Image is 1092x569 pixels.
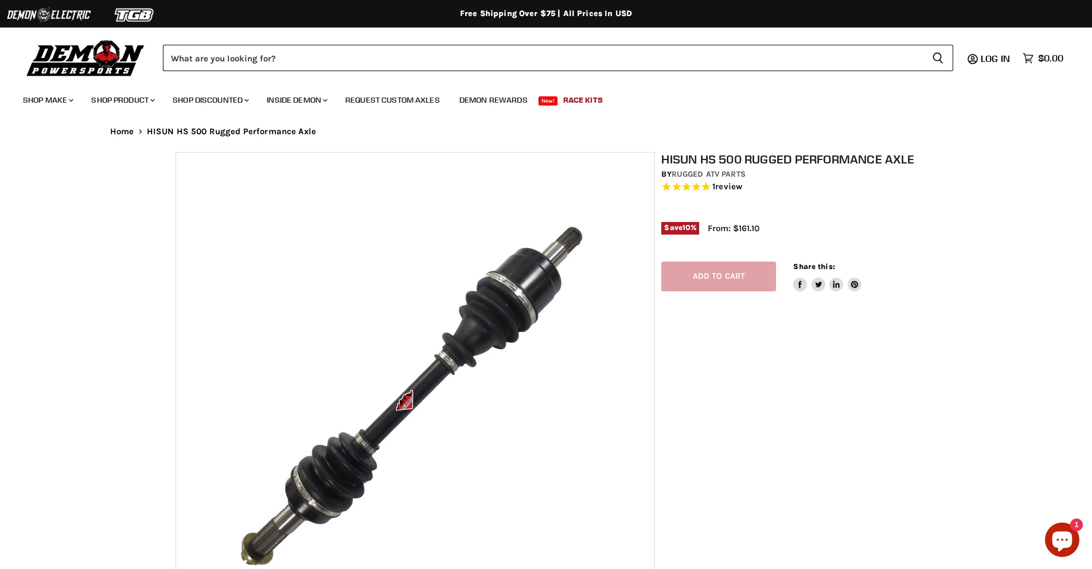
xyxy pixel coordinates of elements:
[164,88,256,112] a: Shop Discounted
[708,223,759,233] span: From: $161.10
[110,127,134,137] a: Home
[981,53,1010,64] span: Log in
[1017,50,1069,67] a: $0.00
[539,96,558,106] span: New!
[661,181,923,193] span: Rated 5.0 out of 5 stars 1 reviews
[661,222,699,235] span: Save %
[87,9,1005,19] div: Free Shipping Over $75 | All Prices In USD
[163,45,923,71] input: Search
[92,4,178,26] img: TGB Logo 2
[1042,523,1083,560] inbox-online-store-chat: Shopify online store chat
[976,53,1017,64] a: Log in
[451,88,536,112] a: Demon Rewards
[555,88,611,112] a: Race Kits
[6,4,92,26] img: Demon Electric Logo 2
[923,45,953,71] button: Search
[23,37,149,78] img: Demon Powersports
[712,181,742,192] span: 1 reviews
[337,88,448,112] a: Request Custom Axles
[87,127,1005,137] nav: Breadcrumbs
[14,84,1060,112] ul: Main menu
[258,88,334,112] a: Inside Demon
[715,181,742,192] span: review
[1038,53,1063,64] span: $0.00
[793,262,834,271] span: Share this:
[661,152,923,166] h1: HISUN HS 500 Rugged Performance Axle
[163,45,953,71] form: Product
[83,88,162,112] a: Shop Product
[661,168,923,181] div: by
[682,223,691,232] span: 10
[147,127,316,137] span: HISUN HS 500 Rugged Performance Axle
[672,169,746,179] a: Rugged ATV Parts
[14,88,80,112] a: Shop Make
[793,262,861,292] aside: Share this:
